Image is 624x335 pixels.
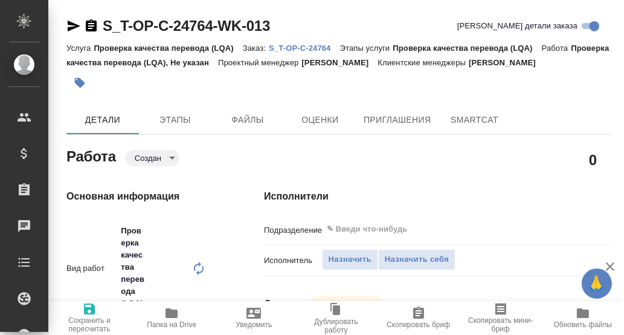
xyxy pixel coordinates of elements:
button: Папка на Drive [130,301,213,335]
p: Заказ: [243,44,269,53]
button: Создан [131,153,165,163]
button: Скопировать ссылку для ЯМессенджера [66,19,81,33]
span: SmartCat [446,112,504,128]
p: Услуга [66,44,94,53]
div: Создан [309,296,384,312]
h2: 0 [589,149,597,170]
button: Уведомить [213,301,295,335]
p: Клиентские менеджеры [378,58,469,67]
h4: Исполнители [264,189,611,204]
h2: Работа [66,145,116,166]
p: Этапы услуги [340,44,393,53]
span: Оценки [291,112,349,128]
span: 🙏 [587,271,607,296]
span: Сохранить и пересчитать [56,316,123,333]
button: Назначить [322,249,378,270]
button: Добавить тэг [66,70,93,96]
div: Создан [125,150,179,166]
button: Open [575,228,577,230]
p: [PERSON_NAME] [301,58,378,67]
span: Обновить файлы [554,320,613,329]
span: Назначить [329,253,372,267]
p: S_T-OP-C-24764 [269,44,339,53]
button: Обновить файлы [542,301,624,335]
span: [PERSON_NAME] детали заказа [457,20,577,32]
button: Скопировать бриф [378,301,460,335]
a: S_T-OP-C-24764-WK-013 [103,18,270,34]
p: Исполнитель [264,255,322,267]
span: Дублировать работу [302,317,370,334]
input: ✎ Введи что-нибудь [326,222,538,236]
p: [PERSON_NAME] [469,58,545,67]
p: Работа [542,44,571,53]
button: 🙏 [582,268,612,299]
button: Дублировать работу [295,301,377,335]
p: Проверка качества перевода (LQA) [393,44,541,53]
button: Скопировать ссылку [84,19,98,33]
span: Скопировать бриф [387,320,450,329]
span: Скопировать мини-бриф [467,316,535,333]
p: Проверка качества перевода (LQA) [94,44,242,53]
button: Скопировать мини-бриф [460,301,542,335]
span: Файлы [219,112,277,128]
p: Вид работ [66,262,116,275]
button: Назначить себя [378,249,455,270]
button: Сохранить и пересчитать [48,301,130,335]
span: Детали [74,112,132,128]
p: Подразделение [264,224,322,236]
span: Приглашения [364,112,431,128]
span: Назначить себя [385,253,449,267]
a: S_T-OP-C-24764 [269,42,339,53]
span: Этапы [146,112,204,128]
h4: Основная информация [66,189,216,204]
button: Не оплачена [315,299,369,309]
h4: Оплата [264,297,300,311]
span: Уведомить [236,320,272,329]
p: Проектный менеджер [218,58,301,67]
span: Папка на Drive [147,320,196,329]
